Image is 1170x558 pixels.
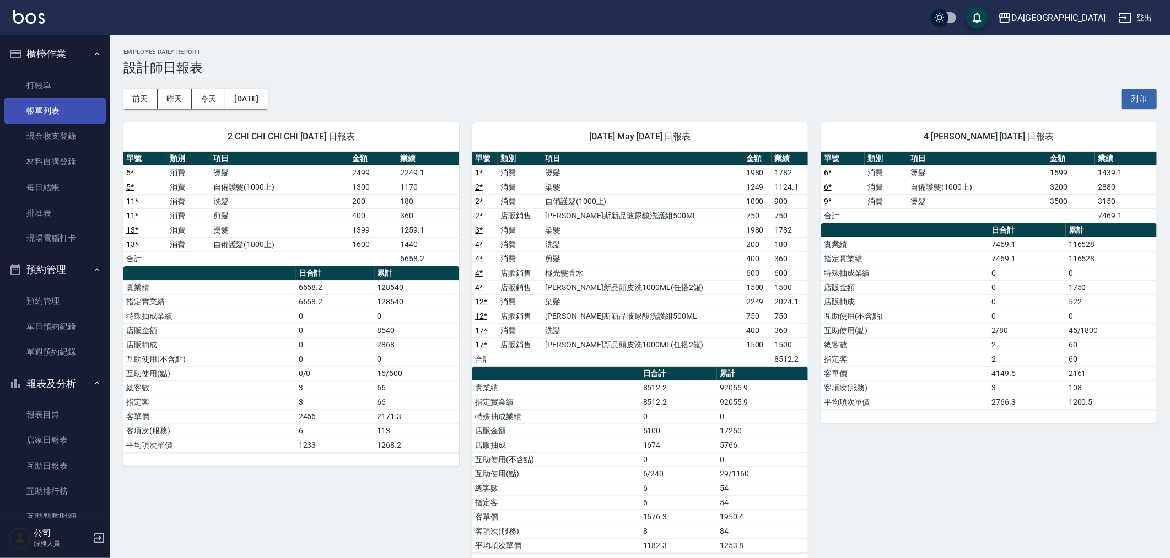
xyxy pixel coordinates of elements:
td: 4149.5 [989,366,1066,380]
a: 每日結帳 [4,175,106,200]
button: save [966,7,988,29]
td: 0 [375,352,459,366]
td: 0 [717,409,808,423]
th: 金額 [1047,152,1095,166]
td: 1950.4 [717,509,808,524]
td: 2766.3 [989,395,1066,409]
td: 750 [743,208,772,223]
td: 7469.1 [1095,208,1157,223]
a: 單日預約紀錄 [4,314,106,339]
td: 消費 [167,237,211,251]
td: 400 [349,208,397,223]
td: 54 [717,481,808,495]
td: 總客數 [821,337,989,352]
td: 3150 [1095,194,1157,208]
td: 自備護髮(1000上) [211,237,350,251]
td: 實業績 [472,380,640,395]
td: 消費 [498,180,542,194]
table: a dense table [472,152,808,367]
td: 1500 [772,337,808,352]
td: 合計 [123,251,167,266]
td: 0 [989,294,1066,309]
img: Logo [13,10,45,24]
a: 現場電腦打卡 [4,226,106,251]
td: 0 [296,323,375,337]
td: 消費 [167,223,211,237]
td: 染髮 [542,223,743,237]
h3: 設計師日報表 [123,60,1157,76]
a: 店家日報表 [4,427,106,453]
td: 600 [772,266,808,280]
td: 互助使用(不含點) [472,452,640,466]
td: 店販金額 [821,280,989,294]
td: 店販抽成 [821,294,989,309]
td: 360 [397,208,459,223]
th: 業績 [1095,152,1157,166]
td: 1124.1 [772,180,808,194]
td: 店販銷售 [498,266,542,280]
a: 單週預約紀錄 [4,339,106,364]
td: 15/600 [375,366,459,380]
td: 84 [717,524,808,538]
td: 45/1800 [1066,323,1157,337]
td: 2024.1 [772,294,808,309]
td: 消費 [498,223,542,237]
span: [DATE] May [DATE] 日報表 [486,131,795,142]
div: DA[GEOGRAPHIC_DATA] [1011,11,1106,25]
td: 7469.1 [989,237,1066,251]
td: 2 [989,352,1066,366]
td: 染髮 [542,294,743,309]
button: 昨天 [158,89,192,109]
td: 3 [989,380,1066,395]
td: 平均項次單價 [472,538,640,552]
th: 日合計 [296,266,375,281]
a: 打帳單 [4,73,106,98]
td: 消費 [167,208,211,223]
td: 5766 [717,438,808,452]
td: 8512.2 [640,380,717,395]
td: 3 [296,395,375,409]
td: 店販抽成 [472,438,640,452]
th: 類別 [167,152,211,166]
td: 0 [296,352,375,366]
td: 6658.2 [296,294,375,309]
td: 0 [296,309,375,323]
td: [PERSON_NAME]斯新品玻尿酸洗護組500ML [542,309,743,323]
td: 客單價 [123,409,296,423]
a: 材料自購登錄 [4,149,106,174]
td: 113 [375,423,459,438]
td: 750 [772,309,808,323]
td: 1782 [772,165,808,180]
td: 2880 [1095,180,1157,194]
td: 2466 [296,409,375,423]
td: 1268.2 [375,438,459,452]
td: 6 [640,481,717,495]
td: 指定實業績 [821,251,989,266]
th: 業績 [772,152,808,166]
td: 合計 [821,208,865,223]
th: 累計 [375,266,459,281]
td: 0 [296,337,375,352]
td: 3500 [1047,194,1095,208]
td: 剪髮 [542,251,743,266]
td: 特殊抽成業績 [821,266,989,280]
button: 前天 [123,89,158,109]
td: 3 [296,380,375,395]
td: 0 [640,452,717,466]
h5: 公司 [34,528,90,539]
td: 360 [772,251,808,266]
td: 2161 [1066,366,1157,380]
td: 總客數 [123,380,296,395]
td: 400 [743,323,772,337]
td: 消費 [498,165,542,180]
td: 128540 [375,280,459,294]
td: 指定實業績 [123,294,296,309]
td: 360 [772,323,808,337]
th: 累計 [1066,223,1157,238]
td: 1500 [743,337,772,352]
td: 1249 [743,180,772,194]
a: 互助排行榜 [4,479,106,504]
td: 店販金額 [472,423,640,438]
td: 洗髮 [542,323,743,337]
td: 2 [989,337,1066,352]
